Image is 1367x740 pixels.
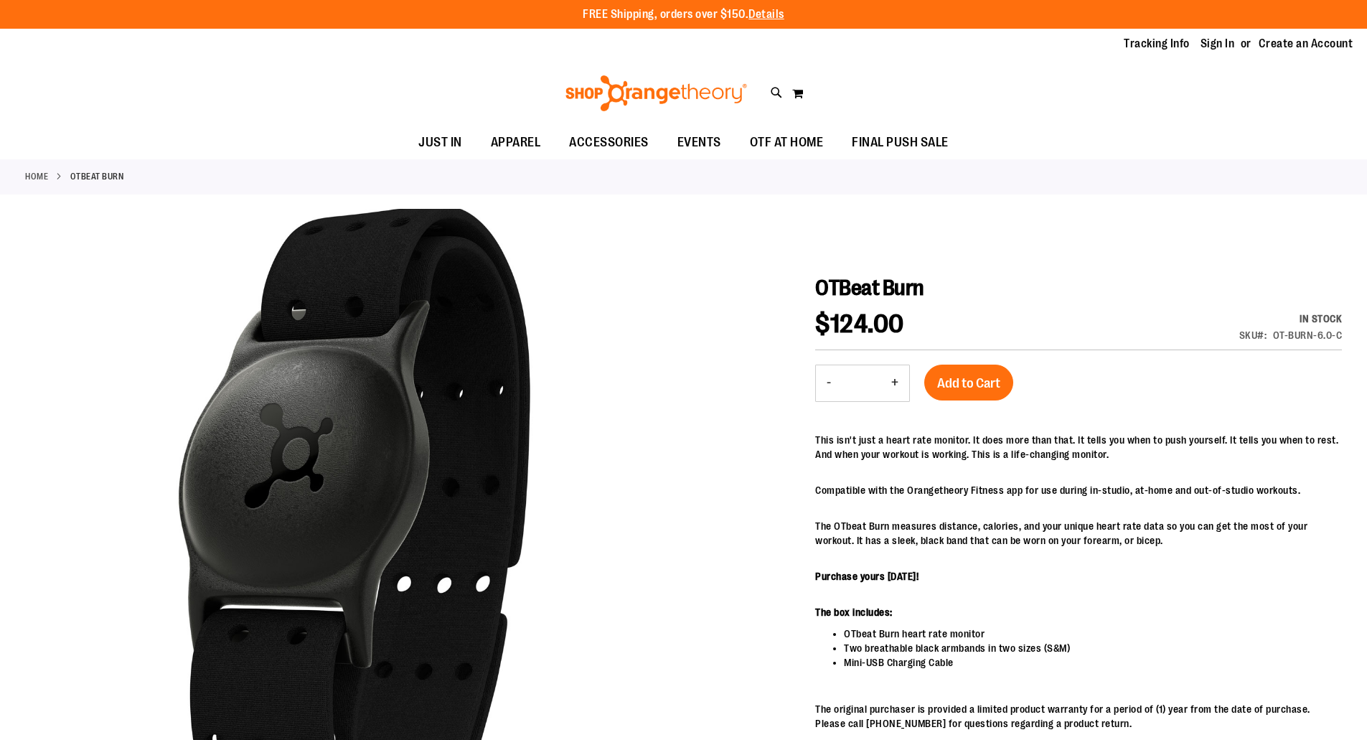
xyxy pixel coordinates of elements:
[1124,36,1190,52] a: Tracking Info
[815,702,1342,731] p: The original purchaser is provided a limited product warranty for a period of (1) year from the d...
[844,641,1342,655] li: Two breathable black armbands in two sizes (S&M)
[937,375,1000,391] span: Add to Cart
[1201,36,1235,52] a: Sign In
[1273,328,1343,342] div: OT-BURN-6.0-C
[1300,313,1342,324] span: In stock
[736,126,838,159] a: OTF AT HOME
[418,126,462,159] span: JUST IN
[880,365,909,401] button: Increase product quantity
[1239,329,1267,341] strong: SKU
[491,126,541,159] span: APPAREL
[748,8,784,21] a: Details
[842,366,880,401] input: Product quantity
[815,606,893,618] b: The box includes:
[815,571,919,582] b: Purchase yours [DATE]!
[476,126,555,159] a: APPAREL
[815,433,1342,462] p: This isn't just a heart rate monitor. It does more than that. It tells you when to push yourself....
[583,6,784,23] p: FREE Shipping, orders over $150.
[404,126,476,159] a: JUST IN
[844,655,1342,670] li: Mini-USB Charging Cable
[563,75,749,111] img: Shop Orangetheory
[852,126,949,159] span: FINAL PUSH SALE
[815,519,1342,548] p: The OTbeat Burn measures distance, calories, and your unique heart rate data so you can get the m...
[555,126,663,159] a: ACCESSORIES
[815,483,1342,497] p: Compatible with the Orangetheory Fitness app for use during in-studio, at-home and out-of-studio ...
[70,170,124,183] strong: OTBeat Burn
[677,126,721,159] span: EVENTS
[815,276,924,300] span: OTBeat Burn
[25,170,48,183] a: Home
[815,309,904,339] span: $124.00
[837,126,963,159] a: FINAL PUSH SALE
[1259,36,1353,52] a: Create an Account
[1239,312,1343,326] div: Availability
[816,365,842,401] button: Decrease product quantity
[924,365,1013,401] button: Add to Cart
[569,126,649,159] span: ACCESSORIES
[844,627,1342,641] li: OTbeat Burn heart rate monitor
[663,126,736,159] a: EVENTS
[750,126,824,159] span: OTF AT HOME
